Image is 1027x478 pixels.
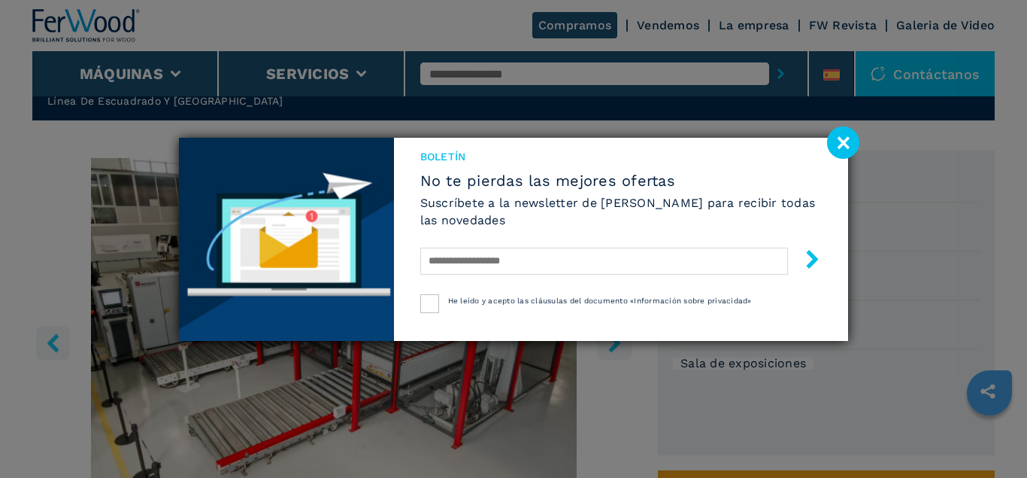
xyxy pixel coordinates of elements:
[179,138,394,341] img: Newsletter image
[788,244,822,279] button: submit-button
[448,297,752,305] span: He leído y acepto las cláusulas del documento «Información sobre privacidad»
[420,172,822,190] span: No te pierdas las mejores ofertas
[420,194,822,229] h6: Suscríbete a la newsletter de [PERSON_NAME] para recibir todas las novedades
[420,149,822,164] span: Boletín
